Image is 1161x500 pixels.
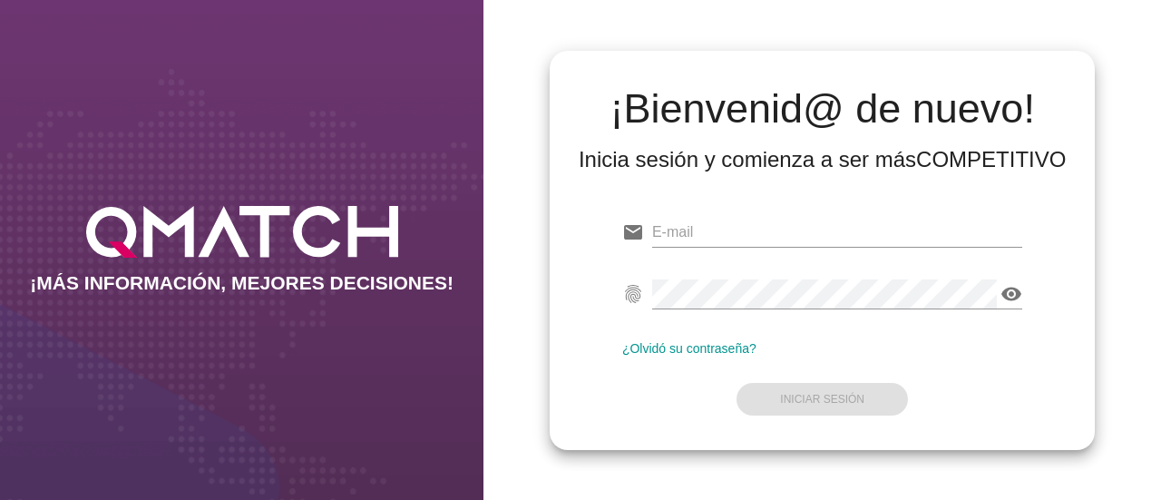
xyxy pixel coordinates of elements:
[1000,283,1022,305] i: visibility
[579,145,1067,174] div: Inicia sesión y comienza a ser más
[579,87,1067,131] h2: ¡Bienvenid@ de nuevo!
[30,272,454,294] h2: ¡MÁS INFORMACIÓN, MEJORES DECISIONES!
[652,218,1023,247] input: E-mail
[622,283,644,305] i: fingerprint
[622,221,644,243] i: email
[622,341,756,356] a: ¿Olvidó su contraseña?
[916,147,1066,172] strong: COMPETITIVO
